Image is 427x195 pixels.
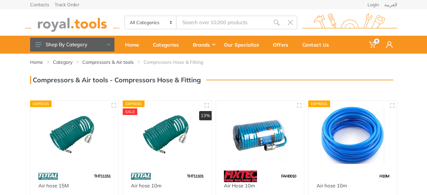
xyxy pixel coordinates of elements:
[384,2,397,7] a: العربية
[38,182,69,189] a: Air hose 15M
[302,14,397,32] img: royal.tools Logo
[308,100,330,107] div: Express
[148,36,188,54] a: Categories
[53,59,72,65] a: Category
[268,38,298,52] div: Offers
[30,2,49,7] a: Contacts
[30,38,114,52] button: Shop By Category
[131,182,161,189] a: Air hose 10m
[315,107,391,164] img: Royal Tools - Air hose 10m
[187,174,203,178] span: THT11101
[268,36,298,54] a: Offers
[199,111,212,120] div: 13%
[131,171,151,182] img: 86.webp
[298,36,338,54] a: Contact Us
[224,182,255,189] a: Air Hose 10m
[25,14,120,32] img: royal.tools Logo
[30,100,52,107] div: Express
[281,174,296,178] span: FAH0010
[219,38,268,52] div: Our Specialize
[55,2,79,7] a: Track Order
[317,182,347,189] a: Air hose 10m
[367,2,379,7] a: Login
[219,36,268,54] a: Our Specialize
[120,38,148,52] div: Home
[144,59,213,65] li: Compressors Hose & Fitting
[222,107,298,164] img: Royal Tools - Air Hose 10m
[82,59,134,65] a: Compressors & Air tools
[30,59,397,65] nav: breadcrumb
[30,59,43,65] a: Home
[120,36,148,54] a: Home
[298,38,338,52] div: Contact Us
[94,174,110,178] span: THT11151
[38,171,58,182] img: 86.webp
[177,16,269,29] input: Site search
[364,36,381,54] a: 0
[379,174,389,178] span: H10M
[148,38,188,52] div: Categories
[125,16,177,29] select: Category
[374,39,379,44] span: 0
[317,171,330,182] img: 1.webp
[30,76,201,84] h3: Compressors & Air tools - Compressors Hose & Fitting
[224,171,257,182] img: 115.webp
[123,108,137,115] div: SALE
[129,107,205,164] img: Royal Tools - Air hose 10m
[188,38,219,52] div: Brands
[123,100,145,107] div: Express
[36,107,113,164] img: Royal Tools - Air hose 15M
